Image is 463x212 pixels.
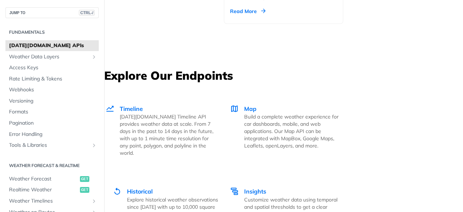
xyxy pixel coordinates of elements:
span: Realtime Weather [9,186,78,194]
span: Formats [9,108,97,116]
button: Show subpages for Weather Timelines [91,198,97,204]
img: Historical [113,187,122,196]
span: CTRL-/ [79,10,95,16]
a: Weather Data LayersShow subpages for Weather Data Layers [5,51,99,62]
button: Show subpages for Weather Data Layers [91,54,97,60]
button: JUMP TOCTRL-/ [5,7,99,18]
span: Weather Data Layers [9,53,89,61]
span: Versioning [9,97,97,105]
div: Read More [230,8,266,15]
h3: Explore Our Endpoints [104,67,463,83]
span: Tools & Libraries [9,142,89,149]
span: Pagination [9,120,97,127]
h2: Fundamentals [5,29,99,36]
img: Map [230,104,239,113]
span: Error Handling [9,131,97,138]
span: Historical [127,188,153,195]
span: Timeline [120,105,143,112]
span: Weather Forecast [9,175,78,183]
p: [DATE][DOMAIN_NAME] Timeline API provides weather data at scale. From 7 days in the past to 14 da... [120,113,214,157]
span: get [80,187,89,193]
p: Build a complete weather experience for car dashboards, mobile, and web applications. Our Map API... [244,113,339,149]
span: Access Keys [9,64,97,71]
a: Tools & LibrariesShow subpages for Tools & Libraries [5,140,99,151]
a: Realtime Weatherget [5,184,99,195]
a: Weather Forecastget [5,174,99,184]
span: get [80,176,89,182]
a: Versioning [5,96,99,107]
span: Rate Limiting & Tokens [9,75,97,83]
a: Rate Limiting & Tokens [5,74,99,84]
span: Webhooks [9,86,97,93]
a: Timeline Timeline [DATE][DOMAIN_NAME] Timeline API provides weather data at scale. From 7 days in... [105,89,222,172]
a: Map Map Build a complete weather experience for car dashboards, mobile, and web applications. Our... [222,89,347,172]
span: Insights [244,188,266,195]
img: Timeline [106,104,114,113]
a: Error Handling [5,129,99,140]
span: Weather Timelines [9,198,89,205]
a: Access Keys [5,62,99,73]
a: Pagination [5,118,99,129]
a: [DATE][DOMAIN_NAME] APIs [5,40,99,51]
a: Webhooks [5,84,99,95]
img: Insights [230,187,239,196]
a: Formats [5,107,99,117]
a: Weather TimelinesShow subpages for Weather Timelines [5,196,99,207]
span: [DATE][DOMAIN_NAME] APIs [9,42,97,49]
span: Map [244,105,256,112]
h2: Weather Forecast & realtime [5,162,99,169]
button: Show subpages for Tools & Libraries [91,142,97,148]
